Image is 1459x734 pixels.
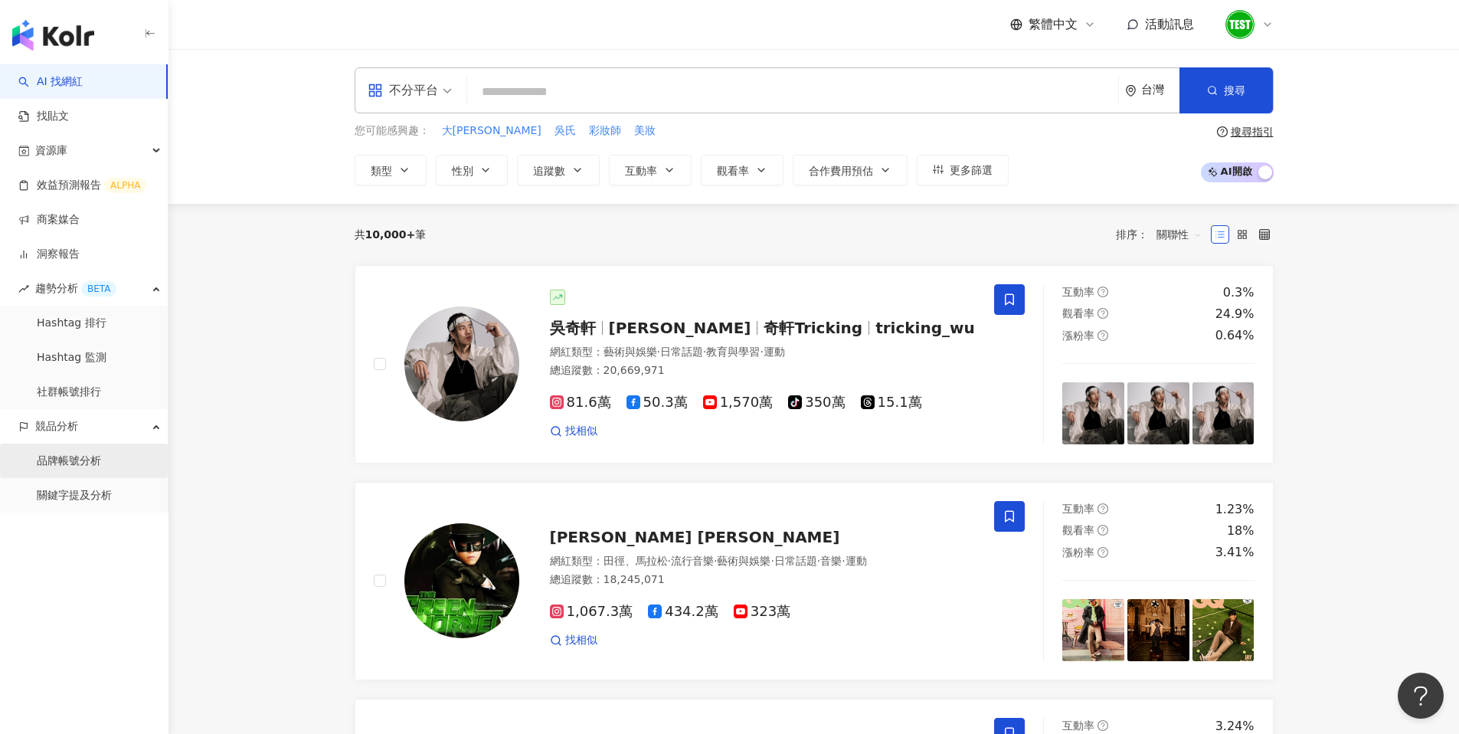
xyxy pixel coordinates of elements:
[1125,85,1137,97] span: environment
[609,319,751,337] span: [PERSON_NAME]
[355,123,430,139] span: 您可能感興趣：
[37,454,101,469] a: 品牌帳號分析
[714,555,717,567] span: ·
[703,395,774,411] span: 1,570萬
[917,155,1009,185] button: 更多篩選
[533,165,565,177] span: 追蹤數
[37,350,106,365] a: Hashtag 監測
[554,123,576,139] span: 吳氏
[550,424,597,439] a: 找相似
[817,555,820,567] span: ·
[35,271,116,306] span: 趨勢分析
[355,155,427,185] button: 類型
[1231,126,1274,138] div: 搜尋指引
[371,165,392,177] span: 類型
[1029,16,1078,33] span: 繁體中文
[550,572,976,588] div: 總追蹤數 ： 18,245,071
[1215,327,1255,344] div: 0.64%
[734,604,790,620] span: 323萬
[717,555,770,567] span: 藝術與娛樂
[657,346,660,358] span: ·
[35,409,78,444] span: 競品分析
[368,83,383,98] span: appstore
[37,316,106,331] a: Hashtag 排行
[12,20,94,51] img: logo
[634,123,656,139] span: 美妝
[626,395,688,411] span: 50.3萬
[589,123,621,139] span: 彩妝師
[1062,599,1124,661] img: post-image
[365,228,416,241] span: 10,000+
[1217,126,1228,137] span: question-circle
[18,283,29,294] span: rise
[436,155,508,185] button: 性別
[609,155,692,185] button: 互動率
[18,212,80,228] a: 商案媒合
[1098,287,1108,297] span: question-circle
[764,346,785,358] span: 運動
[550,604,633,620] span: 1,067.3萬
[565,633,597,648] span: 找相似
[550,319,596,337] span: 吳奇軒
[1145,17,1194,31] span: 活動訊息
[554,123,577,139] button: 吳氏
[1062,307,1094,319] span: 觀看率
[809,165,873,177] span: 合作費用預估
[703,346,706,358] span: ·
[1062,382,1124,444] img: post-image
[550,554,976,569] div: 網紅類型 ：
[788,395,845,411] span: 350萬
[875,319,975,337] span: tricking_wu
[842,555,845,567] span: ·
[846,555,867,567] span: 運動
[1215,501,1255,518] div: 1.23%
[442,123,541,139] span: 大[PERSON_NAME]
[633,123,656,139] button: 美妝
[764,319,862,337] span: 奇軒Tricking
[1098,720,1108,731] span: question-circle
[1141,84,1179,97] div: 台灣
[37,385,101,400] a: 社群帳號排行
[35,133,67,168] span: 資源庫
[1127,599,1189,661] img: post-image
[18,74,83,90] a: searchAI 找網紅
[861,395,922,411] span: 15.1萬
[368,78,438,103] div: 不分平台
[1098,330,1108,341] span: question-circle
[950,164,993,176] span: 更多篩選
[1098,308,1108,319] span: question-circle
[404,306,519,421] img: KOL Avatar
[1098,525,1108,536] span: question-circle
[1223,284,1255,301] div: 0.3%
[1127,382,1189,444] img: post-image
[668,555,671,567] span: ·
[452,165,473,177] span: 性別
[404,523,519,638] img: KOL Avatar
[1156,222,1202,247] span: 關聯性
[550,633,597,648] a: 找相似
[588,123,622,139] button: 彩妝師
[1215,544,1255,561] div: 3.41%
[717,165,749,177] span: 觀看率
[660,346,703,358] span: 日常話題
[1062,286,1094,298] span: 互動率
[793,155,908,185] button: 合作費用預估
[774,555,817,567] span: 日常話題
[1098,503,1108,514] span: question-circle
[441,123,542,139] button: 大[PERSON_NAME]
[1179,67,1273,113] button: 搜尋
[1398,673,1444,719] iframe: Help Scout Beacon - Open
[550,345,976,360] div: 網紅類型 ：
[1224,84,1245,97] span: 搜尋
[37,488,112,503] a: 關鍵字提及分析
[1062,329,1094,342] span: 漲粉率
[355,482,1274,680] a: KOL Avatar[PERSON_NAME] [PERSON_NAME]網紅類型：田徑、馬拉松·流行音樂·藝術與娛樂·日常話題·音樂·運動總追蹤數：18,245,0711,067.3萬434....
[1215,306,1255,323] div: 24.9%
[770,555,774,567] span: ·
[1062,524,1094,536] span: 觀看率
[604,555,668,567] span: 田徑、馬拉松
[760,346,763,358] span: ·
[18,109,69,124] a: 找貼文
[1062,546,1094,559] span: 漲粉率
[1116,222,1211,247] div: 排序：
